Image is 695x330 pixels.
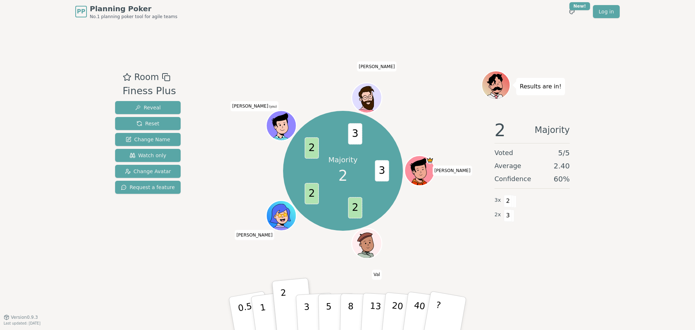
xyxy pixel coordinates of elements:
div: New! [569,2,590,10]
span: Voted [494,148,513,158]
span: (you) [268,105,277,109]
a: Log in [593,5,620,18]
span: 2 [348,197,362,218]
a: PPPlanning PokerNo.1 planning poker tool for agile teams [75,4,177,20]
span: 2 [304,183,319,204]
span: Majority [535,121,570,139]
p: Majority [328,155,358,165]
span: 3 x [494,196,501,204]
span: 60 % [554,174,570,184]
span: Reset [136,120,159,127]
button: Version0.9.3 [4,314,38,320]
span: 2 [304,137,319,159]
span: Room [134,71,159,84]
span: Change Avatar [125,168,171,175]
span: 2.40 [553,161,570,171]
span: Change Name [126,136,170,143]
span: 3 [504,209,512,222]
span: Clement is the host [426,156,434,164]
span: Planning Poker [90,4,177,14]
span: 5 / 5 [558,148,570,158]
p: 2 [280,288,290,327]
span: Confidence [494,174,531,184]
span: Click to change your name [357,62,397,72]
span: Last updated: [DATE] [4,321,41,325]
button: Click to change your avatar [267,112,295,140]
button: Watch only [115,149,181,162]
button: Reset [115,117,181,130]
button: Add as favourite [123,71,131,84]
span: Request a feature [121,184,175,191]
span: Watch only [130,152,167,159]
span: 3 [375,160,389,181]
span: 2 x [494,211,501,219]
span: No.1 planning poker tool for agile teams [90,14,177,20]
span: 2 [338,165,347,187]
span: Click to change your name [235,230,274,240]
span: PP [77,7,85,16]
button: Change Name [115,133,181,146]
span: 2 [504,195,512,207]
span: Click to change your name [372,270,382,280]
span: 2 [494,121,506,139]
button: Change Avatar [115,165,181,178]
button: Request a feature [115,181,181,194]
p: Results are in! [520,82,561,92]
button: New! [565,5,578,18]
span: Average [494,161,521,171]
div: Finess Plus [123,84,176,99]
span: Click to change your name [230,101,278,112]
span: 3 [348,123,362,145]
span: Version 0.9.3 [11,314,38,320]
span: Click to change your name [433,166,472,176]
span: Reveal [135,104,161,111]
button: Reveal [115,101,181,114]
